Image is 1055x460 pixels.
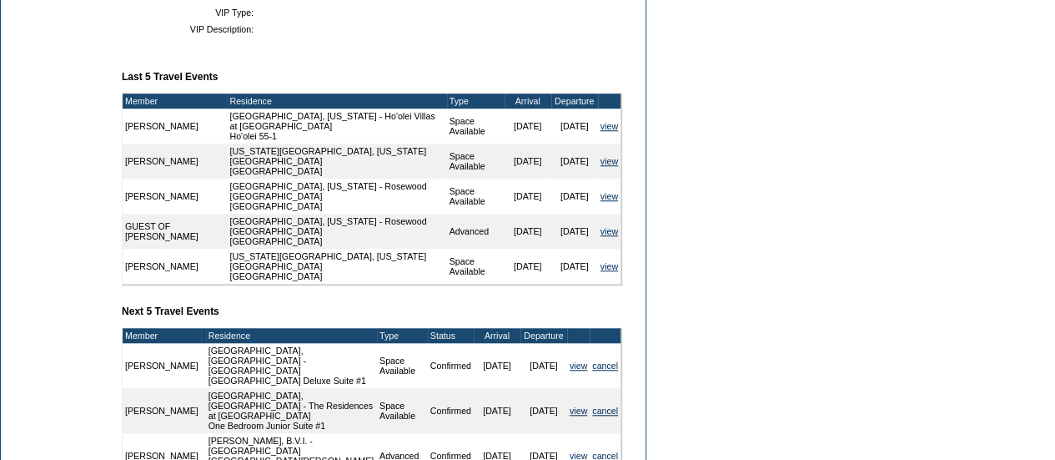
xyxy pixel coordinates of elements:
[377,343,428,388] td: Space Available
[227,249,446,284] td: [US_STATE][GEOGRAPHIC_DATA], [US_STATE][GEOGRAPHIC_DATA] [GEOGRAPHIC_DATA]
[123,328,201,343] td: Member
[123,214,227,249] td: GUEST OF [PERSON_NAME]
[551,94,598,109] td: Departure
[128,8,254,18] td: VIP Type:
[447,94,505,109] td: Type
[474,388,520,433] td: [DATE]
[520,328,567,343] td: Departure
[447,144,505,179] td: Space Available
[428,343,474,388] td: Confirmed
[428,328,474,343] td: Status
[505,109,551,144] td: [DATE]
[122,306,219,317] b: Next 5 Travel Events
[377,328,428,343] td: Type
[206,388,377,433] td: [GEOGRAPHIC_DATA], [GEOGRAPHIC_DATA] - The Residences at [GEOGRAPHIC_DATA] One Bedroom Junior Sui...
[227,214,446,249] td: [GEOGRAPHIC_DATA], [US_STATE] - Rosewood [GEOGRAPHIC_DATA] [GEOGRAPHIC_DATA]
[227,94,446,109] td: Residence
[122,71,218,83] b: Last 5 Travel Events
[505,144,551,179] td: [DATE]
[227,144,446,179] td: [US_STATE][GEOGRAPHIC_DATA], [US_STATE][GEOGRAPHIC_DATA] [GEOGRAPHIC_DATA]
[123,144,227,179] td: [PERSON_NAME]
[428,388,474,433] td: Confirmed
[128,24,254,34] td: VIP Description:
[474,328,520,343] td: Arrival
[123,343,201,388] td: [PERSON_NAME]
[505,94,551,109] td: Arrival
[206,328,377,343] td: Residence
[600,156,618,166] a: view
[227,179,446,214] td: [GEOGRAPHIC_DATA], [US_STATE] - Rosewood [GEOGRAPHIC_DATA] [GEOGRAPHIC_DATA]
[505,214,551,249] td: [DATE]
[600,261,618,271] a: view
[600,226,618,236] a: view
[505,179,551,214] td: [DATE]
[474,343,520,388] td: [DATE]
[206,343,377,388] td: [GEOGRAPHIC_DATA], [GEOGRAPHIC_DATA] - [GEOGRAPHIC_DATA] [GEOGRAPHIC_DATA] Deluxe Suite #1
[600,191,618,201] a: view
[123,388,201,433] td: [PERSON_NAME]
[551,144,598,179] td: [DATE]
[505,249,551,284] td: [DATE]
[447,249,505,284] td: Space Available
[551,109,598,144] td: [DATE]
[520,388,567,433] td: [DATE]
[123,179,227,214] td: [PERSON_NAME]
[592,406,618,416] a: cancel
[123,249,227,284] td: [PERSON_NAME]
[447,109,505,144] td: Space Available
[123,94,227,109] td: Member
[592,361,618,371] a: cancel
[570,361,587,371] a: view
[551,249,598,284] td: [DATE]
[447,179,505,214] td: Space Available
[123,109,227,144] td: [PERSON_NAME]
[551,179,598,214] td: [DATE]
[520,343,567,388] td: [DATE]
[447,214,505,249] td: Advanced
[551,214,598,249] td: [DATE]
[227,109,446,144] td: [GEOGRAPHIC_DATA], [US_STATE] - Ho'olei Villas at [GEOGRAPHIC_DATA] Ho'olei 55-1
[377,388,428,433] td: Space Available
[600,121,618,131] a: view
[570,406,587,416] a: view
